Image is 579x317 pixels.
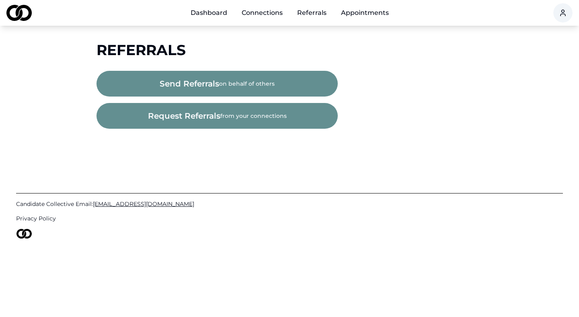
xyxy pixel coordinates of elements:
img: logo [6,5,32,21]
button: request referralsfrom your connections [96,103,338,129]
a: Candidate Collective Email:[EMAIL_ADDRESS][DOMAIN_NAME] [16,200,563,208]
img: logo [16,229,32,239]
a: Dashboard [184,5,234,21]
nav: Main [184,5,395,21]
a: Referrals [291,5,333,21]
button: send referralson behalf of others [96,71,338,97]
a: Connections [235,5,289,21]
span: [EMAIL_ADDRESS][DOMAIN_NAME] [93,200,194,208]
span: Referrals [96,41,186,59]
a: Privacy Policy [16,214,563,222]
a: Appointments [335,5,395,21]
span: send referrals [160,78,219,89]
a: request referralsfrom your connections [96,113,338,120]
span: request referrals [148,110,220,121]
a: send referralson behalf of others [96,80,338,88]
